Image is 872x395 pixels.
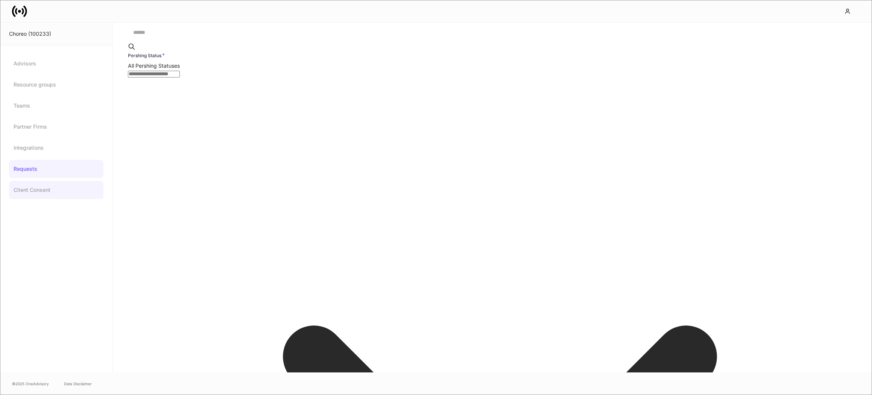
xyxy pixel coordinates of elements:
a: Teams [9,97,103,115]
a: Advisors [9,55,103,73]
a: Partner Firms [9,118,103,136]
a: Integrations [9,139,103,157]
h6: Pershing Status [128,52,165,59]
a: Client Consent [9,181,103,199]
div: Choreo (100233) [9,30,103,38]
a: Resource groups [9,76,103,94]
div: All Pershing Statuses [128,62,872,70]
a: Data Disclaimer [64,381,92,387]
span: © 2025 OneAdvisory [12,381,49,387]
a: Requests [9,160,103,178]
